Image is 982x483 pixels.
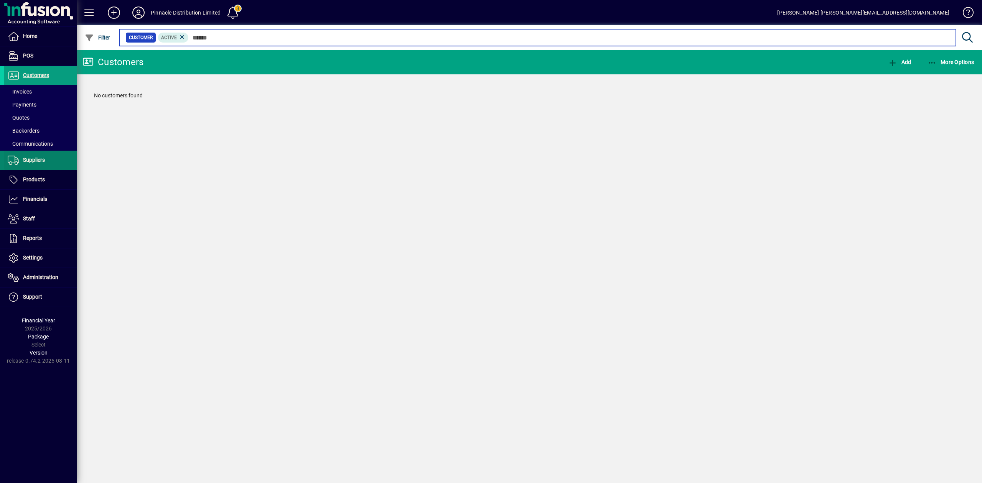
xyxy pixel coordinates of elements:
span: Products [23,176,45,182]
span: Package [28,333,49,340]
a: POS [4,46,77,66]
span: Reports [23,235,42,241]
span: Communications [8,141,53,147]
span: Customer [129,34,153,41]
span: Filter [85,34,110,41]
span: Home [23,33,37,39]
button: More Options [926,55,976,69]
mat-chip: Activation Status: Active [158,33,189,43]
button: Filter [83,31,112,44]
div: Customers [82,56,143,68]
a: Suppliers [4,151,77,170]
span: Suppliers [23,157,45,163]
a: Financials [4,190,77,209]
div: Pinnacle Distribution Limited [151,7,221,19]
span: More Options [928,59,974,65]
span: Support [23,294,42,300]
span: Financials [23,196,47,202]
a: Quotes [4,111,77,124]
a: Home [4,27,77,46]
a: Settings [4,248,77,268]
span: Administration [23,274,58,280]
span: POS [23,53,33,59]
a: Staff [4,209,77,228]
div: [PERSON_NAME] [PERSON_NAME][EMAIL_ADDRESS][DOMAIN_NAME] [777,7,949,19]
span: Backorders [8,128,40,134]
button: Add [886,55,913,69]
span: Add [888,59,911,65]
a: Communications [4,137,77,150]
a: Support [4,287,77,307]
a: Backorders [4,124,77,137]
a: Administration [4,268,77,287]
a: Products [4,170,77,189]
button: Profile [126,6,151,20]
span: Customers [23,72,49,78]
button: Add [102,6,126,20]
span: Quotes [8,115,30,121]
a: Payments [4,98,77,111]
a: Invoices [4,85,77,98]
div: No customers found [86,84,972,107]
span: Staff [23,215,35,222]
span: Settings [23,255,43,261]
span: Version [30,350,48,356]
span: Invoices [8,89,32,95]
a: Knowledge Base [957,2,972,26]
a: Reports [4,229,77,248]
span: Payments [8,102,36,108]
span: Active [161,35,177,40]
span: Financial Year [22,317,55,324]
